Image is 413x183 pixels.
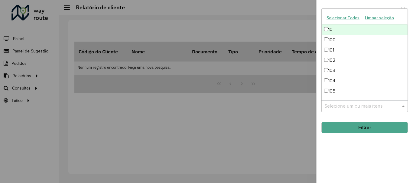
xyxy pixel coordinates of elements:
div: 102 [322,55,408,65]
div: 101 [322,45,408,55]
div: 106 [322,96,408,106]
button: Selecionar Todos [324,13,362,23]
div: 10 [322,24,408,35]
div: 100 [322,35,408,45]
ng-dropdown-panel: Options list [321,8,408,100]
button: Filtrar [321,122,408,133]
div: 104 [322,76,408,86]
div: 105 [322,86,408,96]
div: 103 [322,65,408,76]
button: Limpar seleção [362,13,397,23]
